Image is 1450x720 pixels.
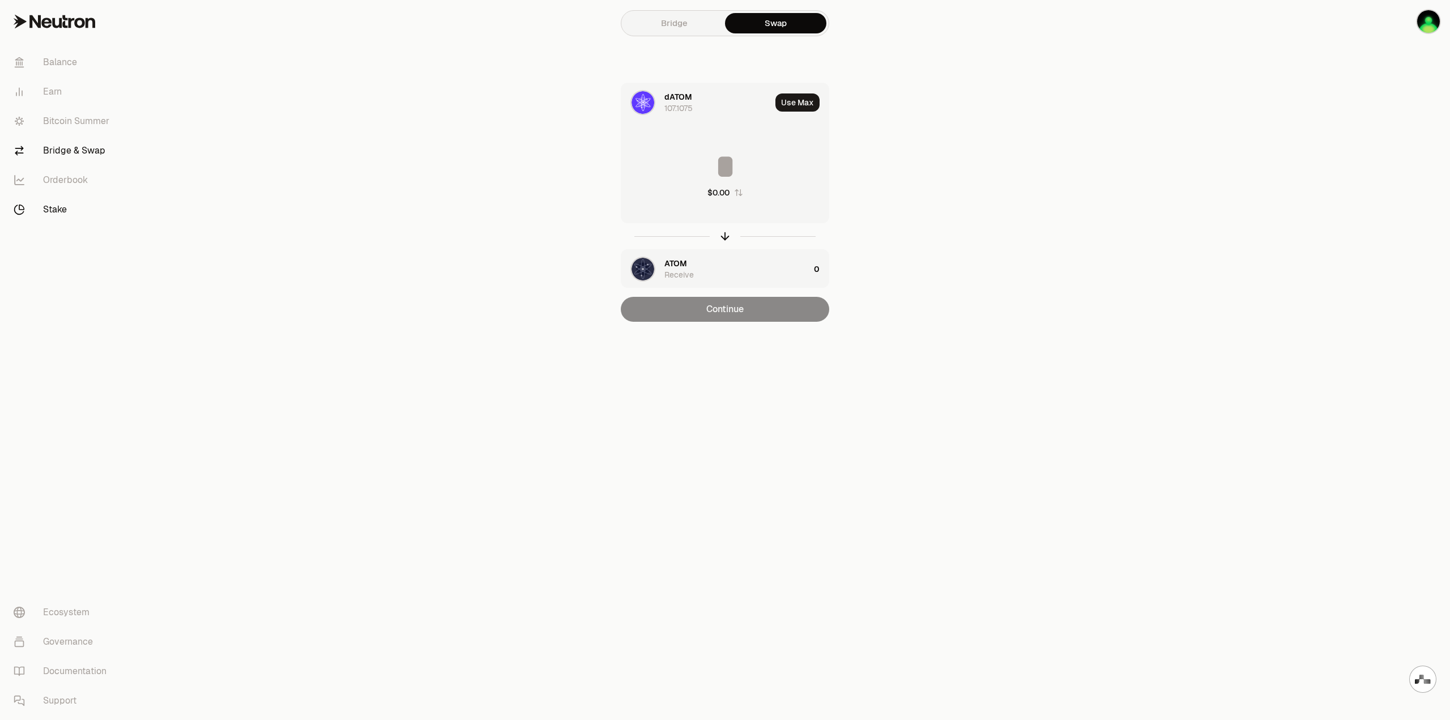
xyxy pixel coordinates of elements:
img: svg+xml,%3Csvg%20xmlns%3D%22http%3A%2F%2Fwww.w3.org%2F2000%2Fsvg%22%20width%3D%2228%22%20height%3... [1415,675,1431,684]
a: Balance [5,48,122,77]
span: dATOM [664,91,692,103]
a: Governance [5,627,122,657]
div: 107.1075 [664,103,693,114]
span: ATOM [664,258,687,269]
a: Bitcoin Summer [5,106,122,136]
button: Use Max [775,93,820,112]
a: Bridge & Swap [5,136,122,165]
img: ATOM Logo [632,258,654,280]
div: Receive [664,269,694,280]
div: ATOM LogoATOMReceive [621,250,809,288]
a: Ecosystem [5,598,122,627]
a: Swap [725,13,826,33]
a: Earn [5,77,122,106]
a: Documentation [5,657,122,686]
div: dATOM LogodATOM107.1075 [621,83,771,122]
button: $0.00 [707,187,743,198]
a: Bridge [624,13,725,33]
div: 0 [814,250,829,288]
a: Support [5,686,122,715]
img: KP2 [1417,10,1440,33]
button: ATOM LogoATOMReceive0 [621,250,829,288]
img: dATOM Logo [632,91,654,114]
a: Orderbook [5,165,122,195]
div: $0.00 [707,187,730,198]
a: Stake [5,195,122,224]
